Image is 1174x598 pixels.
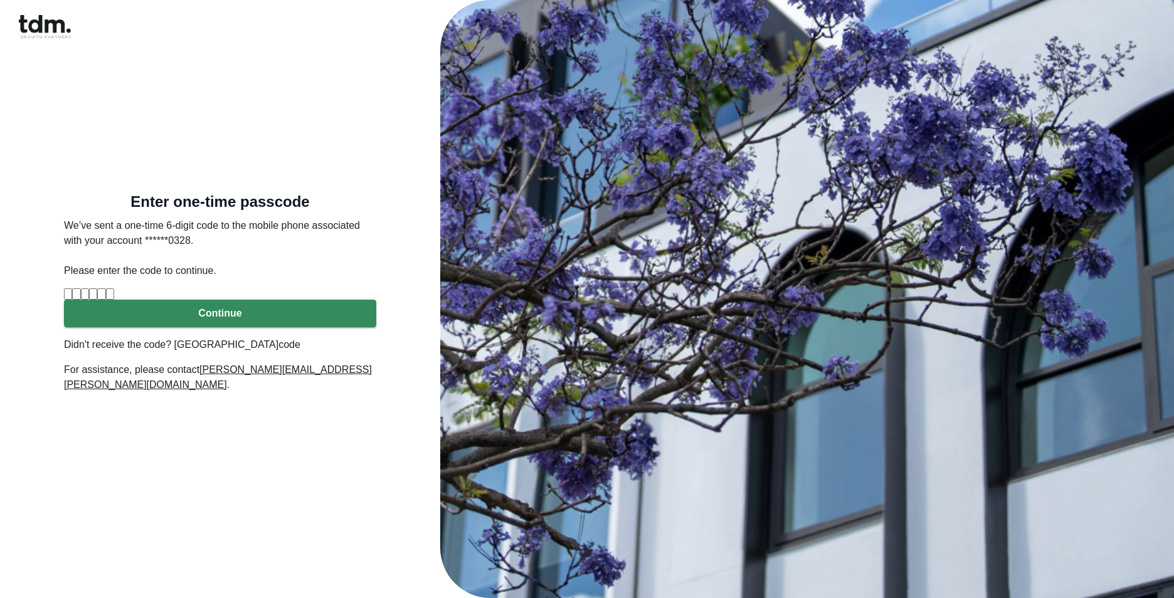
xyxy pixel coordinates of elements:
[81,288,89,300] input: Digit 3
[64,288,72,300] input: Please enter verification code. Digit 1
[64,337,376,352] p: Didn't receive the code? [GEOGRAPHIC_DATA]
[64,362,376,392] p: For assistance, please contact .
[89,288,97,300] input: Digit 4
[64,196,376,208] h5: Enter one-time passcode
[64,300,376,327] button: Continue
[106,288,114,300] input: Digit 6
[64,218,376,278] p: We’ve sent a one-time 6-digit code to the mobile phone associated with your account ******0328. P...
[278,339,300,350] a: code
[72,288,80,300] input: Digit 2
[64,364,372,390] u: [PERSON_NAME][EMAIL_ADDRESS][PERSON_NAME][DOMAIN_NAME]
[97,288,105,300] input: Digit 5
